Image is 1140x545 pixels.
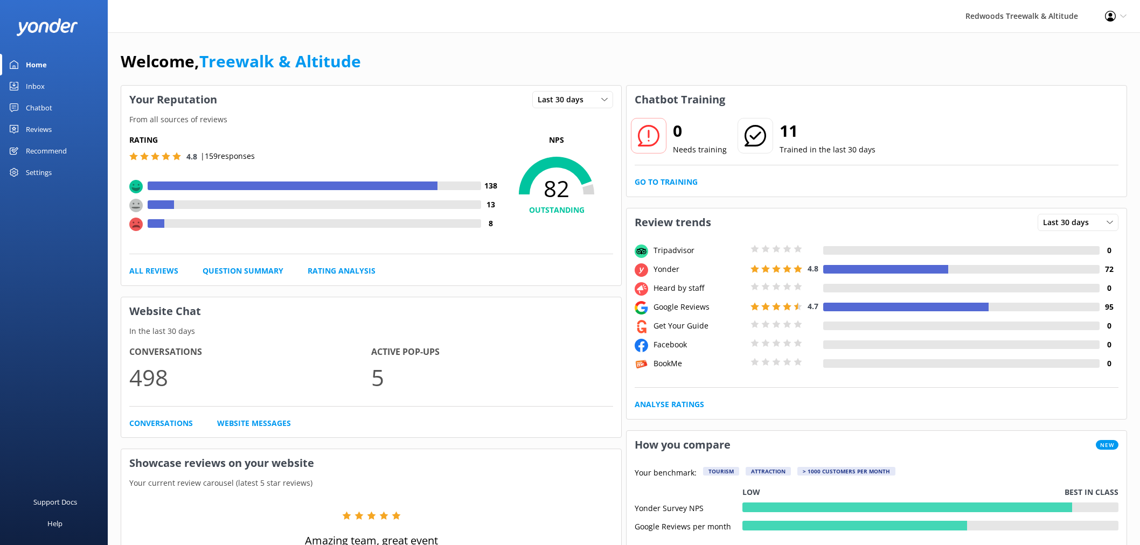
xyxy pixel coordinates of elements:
div: Help [47,513,62,534]
span: 82 [500,175,613,202]
p: Trained in the last 30 days [780,144,875,156]
a: Website Messages [217,417,291,429]
h1: Welcome, [121,48,361,74]
p: Needs training [673,144,727,156]
img: yonder-white-logo.png [16,18,78,36]
h3: Website Chat [121,297,621,325]
p: 5 [371,359,613,395]
h3: Chatbot Training [627,86,733,114]
a: Analyse Ratings [635,399,704,410]
h3: Review trends [627,208,719,236]
div: Facebook [651,339,748,351]
div: Settings [26,162,52,183]
div: Chatbot [26,97,52,118]
h4: 0 [1100,339,1118,351]
div: Attraction [746,467,791,476]
p: | 159 responses [200,150,255,162]
p: From all sources of reviews [121,114,621,125]
a: Rating Analysis [308,265,376,277]
h4: Active Pop-ups [371,345,613,359]
a: Conversations [129,417,193,429]
p: Best in class [1065,486,1118,498]
div: Inbox [26,75,45,97]
h2: 0 [673,118,727,144]
span: New [1096,440,1118,450]
a: All Reviews [129,265,178,277]
span: Last 30 days [538,94,590,106]
h4: Conversations [129,345,371,359]
div: Heard by staff [651,282,748,294]
p: NPS [500,134,613,146]
h5: Rating [129,134,500,146]
div: BookMe [651,358,748,369]
h4: 0 [1100,282,1118,294]
div: Support Docs [33,491,77,513]
div: Yonder Survey NPS [635,502,742,512]
h4: 72 [1100,263,1118,275]
div: Yonder [651,263,748,275]
p: Low [742,486,760,498]
h3: Showcase reviews on your website [121,449,621,477]
h4: 0 [1100,358,1118,369]
h4: 138 [481,180,500,192]
p: 498 [129,359,371,395]
div: Reviews [26,118,52,140]
a: Go to Training [635,176,698,188]
h2: 11 [780,118,875,144]
p: Your benchmark: [635,467,697,480]
h4: 95 [1100,301,1118,313]
p: In the last 30 days [121,325,621,337]
h4: OUTSTANDING [500,204,613,216]
h4: 0 [1100,244,1118,256]
div: Tourism [703,467,739,476]
a: Question Summary [203,265,283,277]
h3: How you compare [627,431,739,459]
a: Treewalk & Altitude [199,50,361,72]
div: Recommend [26,140,67,162]
h4: 13 [481,199,500,211]
div: Tripadvisor [651,244,748,256]
div: Home [26,54,47,75]
p: Your current review carousel (latest 5 star reviews) [121,477,621,489]
span: 4.7 [808,301,818,311]
span: Last 30 days [1043,216,1095,228]
div: Google Reviews [651,301,748,313]
div: Google Reviews per month [635,521,742,530]
span: 4.8 [186,151,197,162]
span: 4.8 [808,263,818,274]
h4: 0 [1100,320,1118,332]
h4: 8 [481,218,500,229]
div: > 1000 customers per month [797,467,895,476]
h3: Your Reputation [121,86,225,114]
div: Get Your Guide [651,320,748,332]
